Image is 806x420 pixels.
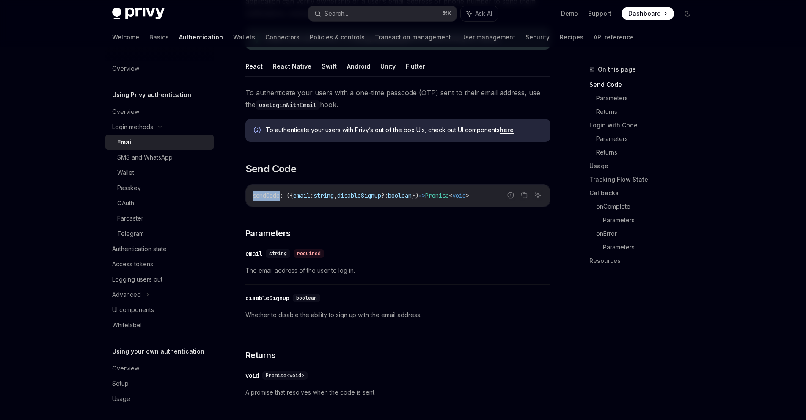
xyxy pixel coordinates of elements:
a: Authentication state [105,241,214,257]
div: OAuth [117,198,134,208]
a: Wallet [105,165,214,180]
span: Whether to disable the ability to sign up with the email address. [245,310,550,320]
span: The email address of the user to log in. [245,265,550,276]
a: Farcaster [105,211,214,226]
a: UI components [105,302,214,318]
span: => [418,192,425,199]
div: SMS and WhatsApp [117,152,173,163]
a: Welcome [112,27,139,47]
span: : ({ [280,192,293,199]
a: Send Code [589,78,701,91]
button: Report incorrect code [505,190,516,201]
a: Parameters [596,132,701,146]
a: Returns [596,146,701,159]
span: A promise that resolves when the code is sent. [245,387,550,398]
img: dark logo [112,8,165,19]
a: Connectors [265,27,300,47]
span: void [452,192,466,199]
span: ?: [381,192,388,199]
button: Search...⌘K [308,6,457,21]
span: sendCode [253,192,280,199]
button: Android [347,56,370,76]
div: void [245,371,259,380]
a: here [500,126,514,134]
a: Access tokens [105,257,214,272]
span: , [334,192,337,199]
a: Parameters [596,91,701,105]
button: React [245,56,263,76]
div: email [245,249,262,258]
span: Promise<void> [266,372,304,379]
a: Callbacks [589,186,701,200]
a: Telegram [105,226,214,241]
div: Search... [325,8,348,19]
a: Usage [589,159,701,173]
div: Telegram [117,229,144,239]
div: Access tokens [112,259,153,269]
span: To authenticate your users with Privy’s out of the box UIs, check out UI components . [266,126,542,134]
button: Swift [322,56,337,76]
div: Overview [112,363,139,373]
a: Usage [105,391,214,406]
a: API reference [594,27,634,47]
div: UI components [112,305,154,315]
span: < [449,192,452,199]
span: boolean [296,295,317,301]
span: disableSignup [337,192,381,199]
a: Overview [105,61,214,76]
a: Setup [105,376,214,391]
a: Recipes [560,27,583,47]
div: Usage [112,394,130,404]
a: Login with Code [589,119,701,132]
a: Returns [596,105,701,119]
button: Flutter [406,56,425,76]
button: Toggle dark mode [681,7,694,20]
h5: Using your own authentication [112,346,204,356]
span: Ask AI [475,9,492,18]
span: Returns [245,349,276,361]
div: Whitelabel [112,320,142,330]
a: Support [588,9,611,18]
a: User management [461,27,515,47]
span: To authenticate your users with a one-time passcode (OTP) sent to their email address, use the hook. [245,87,550,111]
a: Tracking Flow State [589,173,701,186]
span: On this page [598,64,636,75]
span: Parameters [245,227,291,239]
div: Authentication state [112,244,167,254]
button: Ask AI [461,6,498,21]
a: Policies & controls [310,27,365,47]
span: Dashboard [628,9,661,18]
a: OAuth [105,196,214,211]
a: Parameters [603,240,701,254]
div: Overview [112,107,139,117]
span: boolean [388,192,412,199]
a: Whitelabel [105,318,214,333]
svg: Info [254,127,262,135]
span: }) [412,192,418,199]
a: Parameters [603,213,701,227]
a: Overview [105,104,214,119]
a: Wallets [233,27,255,47]
h5: Using Privy authentication [112,90,191,100]
button: React Native [273,56,311,76]
a: Passkey [105,180,214,196]
div: Wallet [117,168,134,178]
span: string [314,192,334,199]
div: Overview [112,64,139,74]
span: > [466,192,469,199]
a: Email [105,135,214,150]
a: Overview [105,361,214,376]
a: Dashboard [622,7,674,20]
span: Promise [425,192,449,199]
span: : [310,192,314,199]
a: Security [525,27,550,47]
div: Email [117,137,133,147]
button: Ask AI [532,190,543,201]
a: Transaction management [375,27,451,47]
div: required [294,249,324,258]
a: Authentication [179,27,223,47]
span: ⌘ K [443,10,451,17]
a: Basics [149,27,169,47]
div: Login methods [112,122,153,132]
div: Farcaster [117,213,143,224]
